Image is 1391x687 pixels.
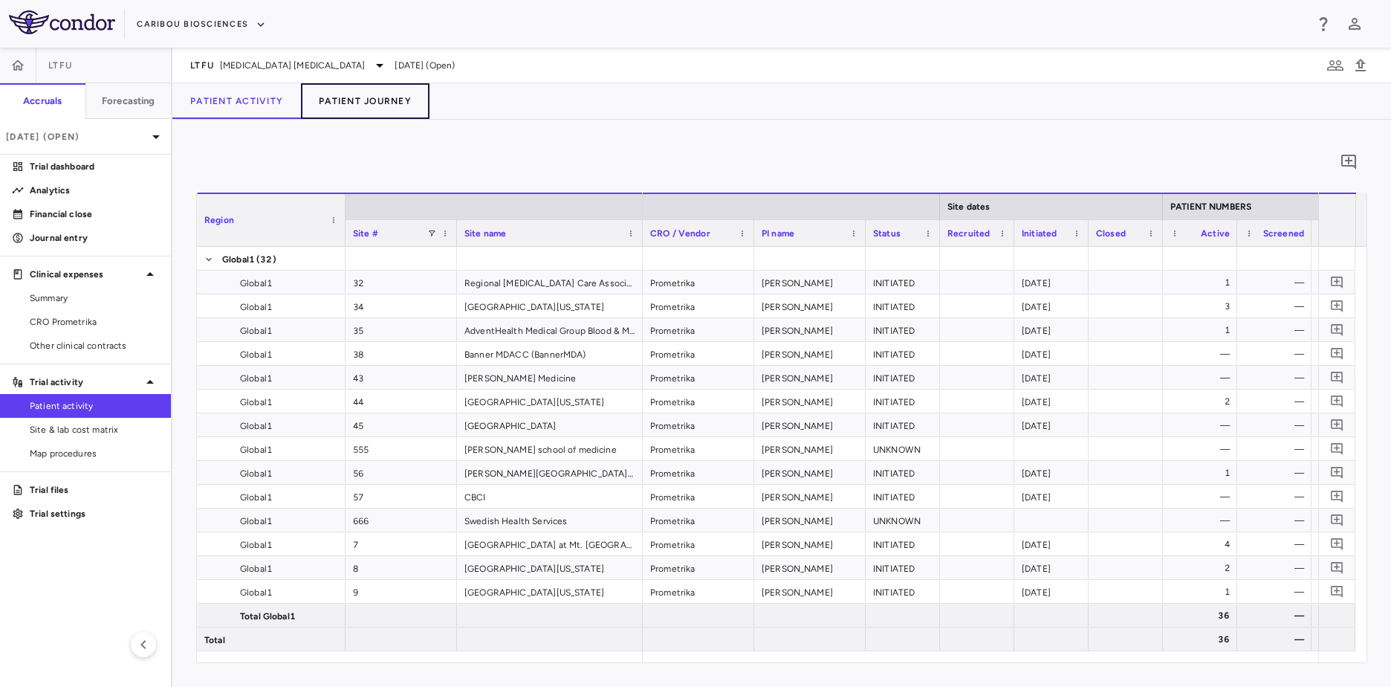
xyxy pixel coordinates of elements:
[754,413,866,436] div: [PERSON_NAME]
[301,83,429,119] button: Patient Journey
[346,294,457,317] div: 34
[643,342,754,365] div: Prometrika
[240,390,272,414] span: Global1
[1176,390,1230,413] div: 2
[346,580,457,603] div: 9
[643,318,754,341] div: Prometrika
[240,414,272,438] span: Global1
[1014,413,1089,436] div: [DATE]
[643,294,754,317] div: Prometrika
[866,413,940,436] div: INITIATED
[1251,271,1304,294] div: —
[1251,604,1304,628] div: —
[457,485,643,508] div: CBCI
[1014,556,1089,579] div: [DATE]
[1327,320,1347,340] button: Add comment
[1263,228,1304,239] span: Screened
[346,342,457,365] div: 38
[346,318,457,341] div: 35
[1014,580,1089,603] div: [DATE]
[1014,271,1089,294] div: [DATE]
[947,228,990,239] span: Recruited
[1251,366,1304,390] div: —
[866,532,940,555] div: INITIATED
[1176,342,1230,366] div: —
[1251,580,1304,604] div: —
[650,228,710,239] span: CRO / Vendor
[30,483,159,497] p: Trial files
[866,318,940,341] div: INITIATED
[866,390,940,413] div: INITIATED
[204,628,225,652] span: Total
[754,532,866,555] div: [PERSON_NAME]
[457,271,643,294] div: Regional [MEDICAL_DATA] Care Associates - [GEOGRAPHIC_DATA]
[1330,394,1344,408] svg: Add comment
[30,207,159,221] p: Financial close
[1327,439,1347,459] button: Add comment
[866,461,940,484] div: INITIATED
[240,438,272,462] span: Global1
[1251,294,1304,318] div: —
[30,423,159,436] span: Site & lab cost matrix
[643,580,754,603] div: Prometrika
[457,509,643,532] div: Swedish Health Services
[457,437,643,460] div: [PERSON_NAME] school of medicine
[30,399,159,413] span: Patient activity
[1251,485,1304,509] div: —
[457,342,643,365] div: Banner MDACC (BannerMDA)
[1176,509,1230,532] div: —
[457,413,643,436] div: [GEOGRAPHIC_DATA]
[1330,513,1344,527] svg: Add comment
[1327,534,1347,554] button: Add comment
[1251,532,1304,556] div: —
[866,366,940,389] div: INITIATED
[1330,442,1344,456] svg: Add comment
[1330,489,1344,503] svg: Add comment
[9,10,115,34] img: logo-full-BYUhSk78.svg
[754,318,866,341] div: [PERSON_NAME]
[240,343,272,367] span: Global1
[240,581,272,604] span: Global1
[643,556,754,579] div: Prometrika
[1251,342,1304,366] div: —
[1330,561,1344,575] svg: Add comment
[1176,461,1230,485] div: 1
[464,228,506,239] span: Site name
[240,271,272,295] span: Global1
[6,130,147,143] p: [DATE] (Open)
[240,533,272,557] span: Global1
[1014,342,1089,365] div: [DATE]
[240,509,272,533] span: Global1
[643,366,754,389] div: Prometrika
[1170,201,1251,212] span: PATIENT NUMBERS
[643,390,754,413] div: Prometrika
[754,556,866,579] div: [PERSON_NAME]
[754,437,866,460] div: [PERSON_NAME]
[346,461,457,484] div: 56
[204,215,234,225] span: Region
[1251,461,1304,485] div: —
[395,59,455,72] span: [DATE] (Open)
[643,413,754,436] div: Prometrika
[1327,486,1347,506] button: Add comment
[457,580,643,603] div: [GEOGRAPHIC_DATA][US_STATE]
[30,184,159,197] p: Analytics
[866,342,940,365] div: INITIATED
[1014,532,1089,555] div: [DATE]
[866,556,940,579] div: INITIATED
[346,390,457,413] div: 44
[643,461,754,484] div: Prometrika
[754,366,866,389] div: [PERSON_NAME]
[1014,294,1089,317] div: [DATE]
[23,94,62,108] h6: Accruals
[240,462,272,486] span: Global1
[1327,391,1347,411] button: Add comment
[346,509,457,532] div: 666
[30,339,159,352] span: Other clinical contracts
[1176,294,1230,318] div: 3
[30,268,141,281] p: Clinical expenses
[1327,296,1347,316] button: Add comment
[457,318,643,341] div: AdventHealth Medical Group Blood & Marrow Transplant at [GEOGRAPHIC_DATA]
[643,437,754,460] div: Prometrika
[1176,556,1230,580] div: 2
